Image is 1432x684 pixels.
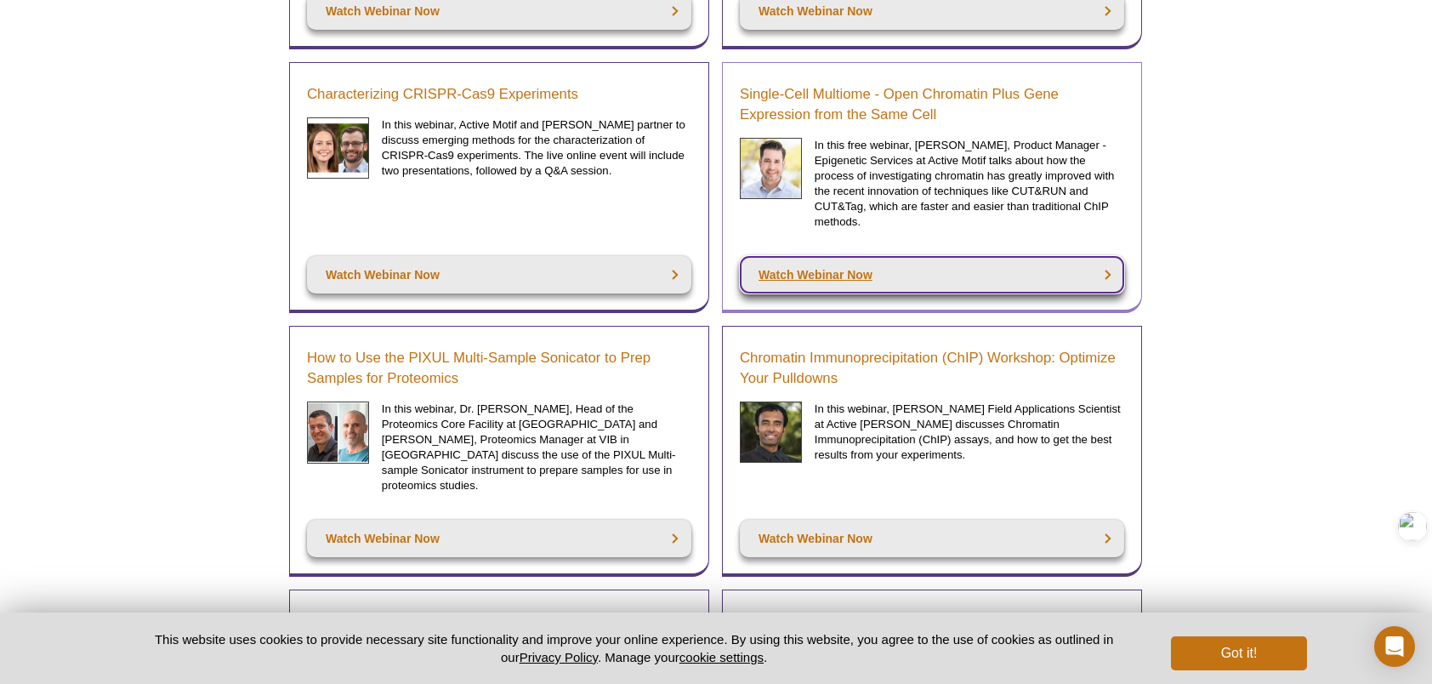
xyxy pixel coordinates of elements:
[520,650,598,664] a: Privacy Policy
[740,256,1124,294] a: Watch Webinar Now
[125,630,1143,666] p: This website uses cookies to provide necessary site functionality and improve your online experie...
[382,117,691,179] p: In this webinar, Active Motif and [PERSON_NAME] partner to discuss emerging methods for the chara...
[307,84,578,105] a: Characterizing CRISPR-Cas9 Experiments
[679,650,764,664] button: cookie settings
[740,520,1124,557] a: Watch Webinar Now
[740,348,1124,389] a: Chromatin Immunoprecipitation (ChIP) Workshop: Optimize Your Pulldowns
[740,612,904,632] a: Introduction to CUT&RUN
[307,256,691,294] a: Watch Webinar Now
[382,402,691,493] p: In this webinar, Dr. [PERSON_NAME], Head of the Proteomics Core Facility at [GEOGRAPHIC_DATA] and...
[307,117,369,180] img: CRISPR Webinar
[740,402,802,464] img: Rwik Sen headshot
[740,138,802,200] img: Single-Cell Multiome Webinar
[815,138,1124,230] p: In this free webinar, [PERSON_NAME], Product Manager - Epigenetic Services at Active Motif talks ...
[740,84,1124,125] a: Single-Cell Multiome - Open Chromatin Plus Gene Expression from the Same Cell
[1374,626,1415,667] div: Open Intercom Messenger
[1171,636,1307,670] button: Got it!
[307,612,691,653] a: Spike-In Methods for ChIP-Seq, ATAC-Seq, CUT&RUN and CUT&Tag – Normalization Controls for Your As...
[815,402,1124,463] p: In this webinar, [PERSON_NAME] Field Applications Scientist at Active [PERSON_NAME] discusses Chr...
[307,402,369,464] img: Schmidt and Devos headshot
[307,348,691,389] a: How to Use the PIXUL Multi-Sample Sonicator to Prep Samples for Proteomics
[307,520,691,557] a: Watch Webinar Now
